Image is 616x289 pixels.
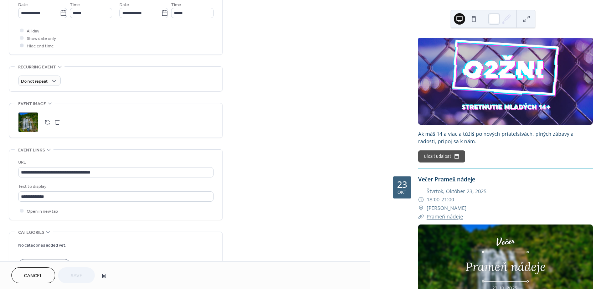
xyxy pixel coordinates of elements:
[418,204,424,212] div: ​
[441,195,454,204] span: 21:00
[418,150,465,162] button: Uložiť udalosť
[427,204,467,212] span: [PERSON_NAME]
[397,180,407,189] div: 23
[24,272,43,280] span: Cancel
[427,187,487,196] span: štvrtok, október 23, 2025
[18,112,38,132] div: ;
[397,190,406,195] div: okt
[18,63,56,71] span: Recurring event
[418,212,424,221] div: ​
[418,130,593,145] div: Ak máš 14 a viac a túžiš po nových priateľstvách, plných zábavy a radosti, pripoj sa k nám.
[18,159,212,166] div: URL
[119,1,129,9] span: Date
[27,35,56,42] span: Show date only
[18,146,45,154] span: Event links
[27,27,39,35] span: All day
[21,77,48,86] span: Do not repeat
[418,195,424,204] div: ​
[11,267,55,283] button: Cancel
[18,1,28,9] span: Date
[427,195,440,204] span: 18:00
[418,175,475,183] a: Večer Prameň nádeje
[18,229,44,236] span: Categories
[427,213,463,220] a: Prameň nádeje
[27,42,54,50] span: Hide end time
[27,208,58,215] span: Open in new tab
[18,100,46,108] span: Event image
[440,195,441,204] span: -
[18,183,212,190] div: Text to display
[70,1,80,9] span: Time
[18,242,66,249] span: No categories added yet.
[418,187,424,196] div: ​
[171,1,181,9] span: Time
